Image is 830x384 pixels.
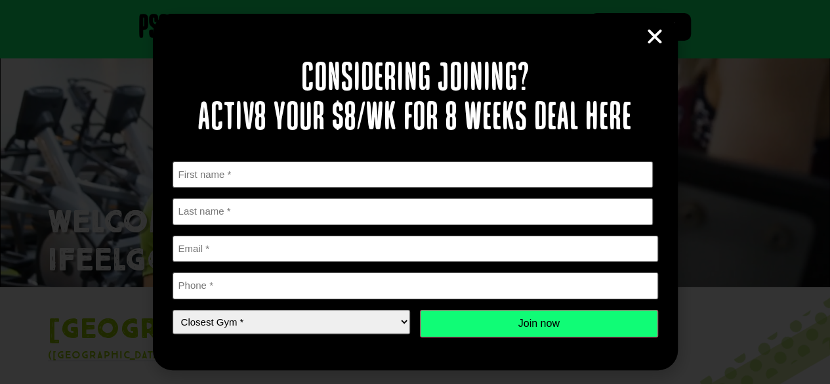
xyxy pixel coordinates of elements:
[420,310,658,337] input: Join now
[173,198,654,225] input: Last name *
[173,161,654,188] input: First name *
[645,27,665,47] a: Close
[173,272,658,299] input: Phone *
[173,60,658,139] h2: Considering joining? Activ8 your $8/wk for 8 weeks deal here
[173,236,658,263] input: Email *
